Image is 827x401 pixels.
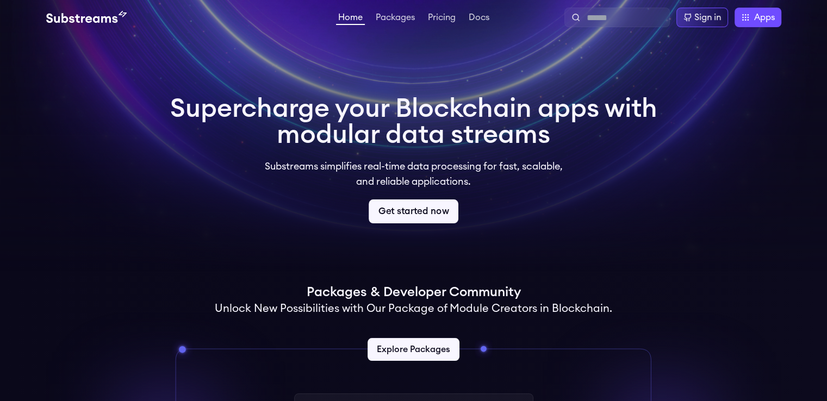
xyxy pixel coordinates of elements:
[426,13,458,24] a: Pricing
[215,301,612,316] h2: Unlock New Possibilities with Our Package of Module Creators in Blockchain.
[694,11,721,24] div: Sign in
[676,8,728,27] a: Sign in
[368,338,459,361] a: Explore Packages
[46,11,127,24] img: Substream's logo
[170,96,657,148] h1: Supercharge your Blockchain apps with modular data streams
[336,13,365,25] a: Home
[374,13,417,24] a: Packages
[754,11,775,24] span: Apps
[307,284,521,301] h1: Packages & Developer Community
[369,199,458,223] a: Get started now
[257,159,570,189] p: Substreams simplifies real-time data processing for fast, scalable, and reliable applications.
[467,13,492,24] a: Docs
